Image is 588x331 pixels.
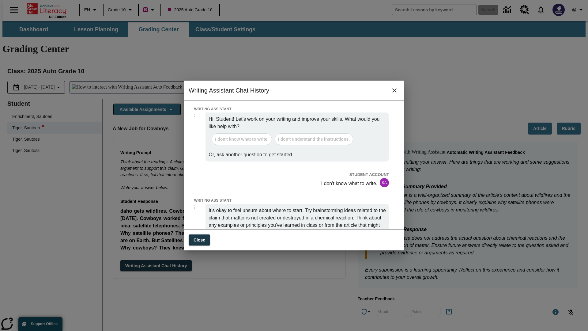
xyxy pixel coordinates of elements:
[194,171,389,178] p: STUDENT ACCOUNT
[190,204,208,212] img: Writing Assistant icon
[194,197,389,204] p: WRITING ASSISTANT
[380,178,389,187] div: SA
[321,180,378,187] p: I don't know what to write.
[189,234,210,246] button: Close
[209,130,356,148] div: Default questions for Users
[209,207,386,251] p: It's okay to feel unsure about where to start. Try brainstorming ideas related to the claim that ...
[209,151,386,158] p: Or, ask another question to get started.
[2,26,89,32] p: None
[209,116,386,130] p: Hi, Student! Let’s work on your writing and improve your skills. What would you like help with?
[2,5,89,21] p: Thank you for submitting your answer. Here are things that are working and some suggestions for i...
[2,5,89,124] body: Type your response here.
[194,106,389,112] p: WRITING ASSISTANT
[184,81,404,101] h2: Writing Assistant Chat History
[190,112,208,121] img: Writing Assistant icon
[2,37,89,53] p: The student's response does not demonstrate any strengths as it lacks relevant content.
[390,86,399,95] button: close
